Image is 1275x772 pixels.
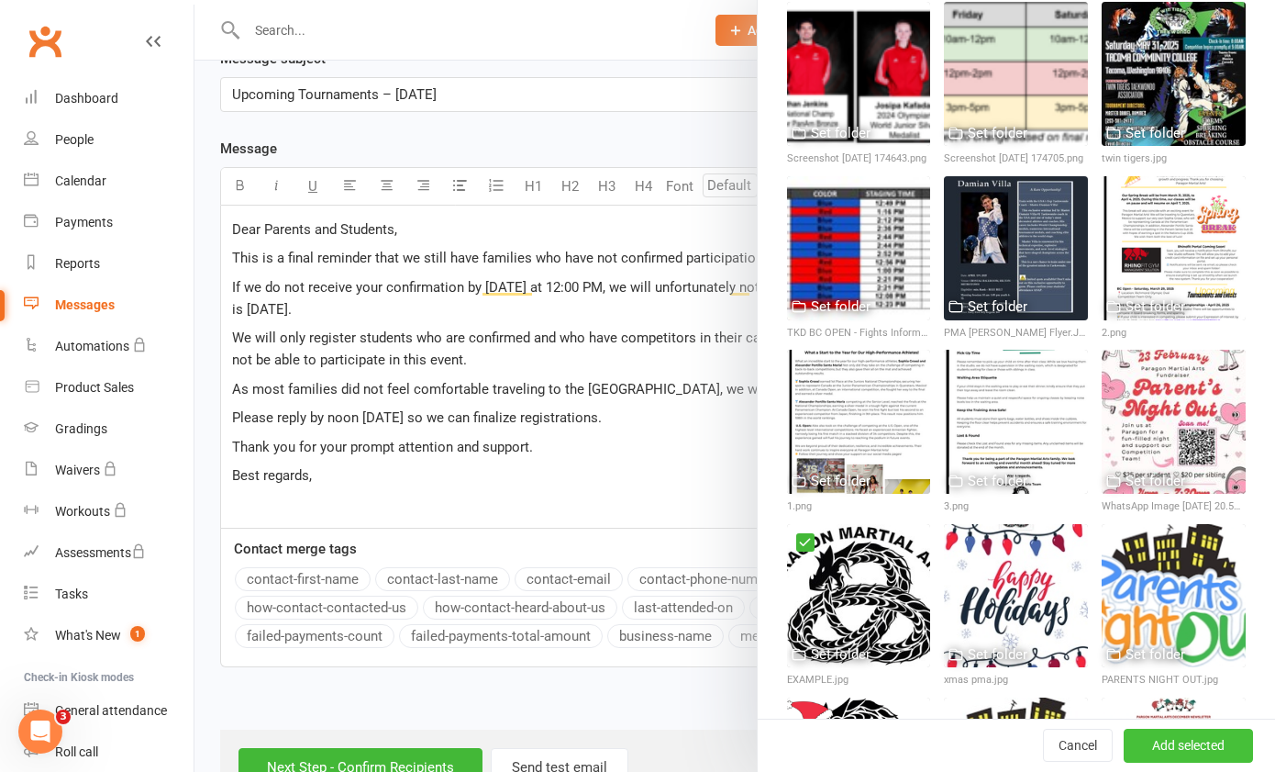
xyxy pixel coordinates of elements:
div: Set folder [811,122,870,144]
div: Set folder [968,470,1027,492]
div: PARENTS NIGHT OUT.jpg [1102,672,1246,688]
div: WhatsApp Image [DATE] 20.58.16_f3a88d9f.jpg [1102,498,1246,515]
div: Messages [55,297,115,312]
div: Product Sales [55,380,134,395]
div: PMA [PERSON_NAME] Flyer.JPG [944,325,1088,341]
img: 2.png [1102,176,1246,320]
img: PMA Damian Villa Flyer.JPG [944,176,1088,320]
a: Clubworx [22,18,68,64]
a: What's New1 [24,615,194,656]
div: Roll call [55,744,98,759]
img: 3.png [944,350,1088,494]
div: 2.png [1102,325,1246,341]
a: Dashboard [24,78,194,119]
div: Set folder [968,122,1027,144]
div: Set folder [1125,296,1185,318]
div: Set folder [1125,122,1185,144]
div: General attendance [55,703,167,718]
a: Tasks [24,574,194,615]
a: Reports [24,243,194,285]
img: Screenshot 2025-06-06 174643.png [787,2,931,146]
div: twin tigers.jpg [1102,151,1246,167]
div: Set folder [1125,643,1185,666]
div: Set folder [811,643,870,666]
a: Assessments [24,532,194,574]
div: Set folder [811,470,870,492]
img: 1.png [787,350,931,494]
div: Workouts [55,504,110,519]
div: Automations [55,339,129,353]
div: Calendar [55,173,106,188]
div: What's New [55,628,121,643]
div: Reports [55,256,100,271]
div: Set folder [1125,470,1185,492]
a: Messages [24,285,194,326]
img: Screenshot 2025-06-06 174705.png [944,2,1088,146]
div: Set folder [968,296,1027,318]
a: Workouts [24,491,194,532]
a: Product Sales [24,367,194,408]
div: Screenshot [DATE] 174705.png [944,151,1088,167]
div: Set folder [811,296,870,318]
img: xmas pma.jpg [944,524,1088,668]
div: Screenshot [DATE] 174643.png [787,151,931,167]
div: People [55,132,94,147]
div: Set folder [968,643,1027,666]
div: Payments [55,215,113,229]
a: People [24,119,194,161]
div: xmas pma.jpg [944,672,1088,688]
span: 1 [130,626,145,642]
a: Gradings [24,408,194,450]
iframe: Intercom live chat [18,710,62,754]
div: 3.png [944,498,1088,515]
img: EXAMPLE.jpg [787,524,931,668]
div: Waivers [55,463,100,477]
div: Dashboard [55,91,118,106]
a: Waivers [24,450,194,491]
div: 1.png [787,498,931,515]
span: 3 [56,710,71,724]
a: General attendance kiosk mode [24,690,194,732]
a: Automations [24,326,194,367]
img: PARENTS NIGHT OUT.jpg [1102,524,1246,668]
button: Cancel [1043,730,1113,763]
div: Tasks [55,587,88,601]
div: Assessments [55,545,146,560]
a: Calendar [24,161,194,202]
div: Gradings [55,421,107,436]
img: twin tigers.jpg [1102,2,1246,146]
div: TKD BC OPEN - Fights Information PMA .JPG [787,325,931,341]
img: WhatsApp Image 2025-02-07 at 20.58.16_f3a88d9f.jpg [1102,350,1246,494]
img: TKD BC OPEN - Fights Information PMA .JPG [787,176,931,320]
a: Payments [24,202,194,243]
div: EXAMPLE.jpg [787,672,931,688]
button: Add selected [1124,730,1253,763]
